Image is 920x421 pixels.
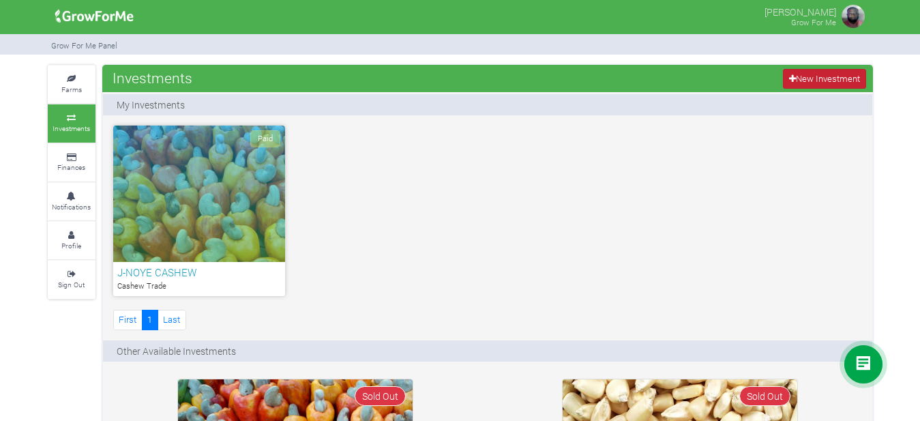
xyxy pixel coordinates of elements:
small: Grow For Me Panel [51,40,117,50]
img: growforme image [50,3,138,30]
a: Notifications [48,183,95,220]
span: Paid [250,130,280,147]
a: 1 [142,310,158,330]
a: New Investment [783,69,865,89]
a: Last [158,310,186,330]
p: [PERSON_NAME] [765,3,836,19]
span: Investments [109,64,196,91]
small: Finances [57,162,85,172]
p: My Investments [117,98,185,112]
h6: J-NOYE CASHEW [117,266,281,278]
a: Paid J-NOYE CASHEW Cashew Trade [113,126,285,296]
img: growforme image [840,3,867,30]
p: Other Available Investments [117,344,236,358]
small: Sign Out [58,280,85,289]
p: Cashew Trade [117,280,281,292]
a: Profile [48,222,95,259]
a: First [113,310,143,330]
a: Finances [48,144,95,182]
small: Profile [61,241,81,250]
a: Sign Out [48,261,95,298]
small: Grow For Me [791,17,836,27]
span: Sold Out [355,386,406,406]
span: Sold Out [739,386,790,406]
a: Farms [48,66,95,103]
a: Investments [48,104,95,142]
small: Investments [53,124,90,133]
small: Notifications [52,202,91,212]
small: Farms [61,85,82,94]
nav: Page Navigation [113,310,186,330]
